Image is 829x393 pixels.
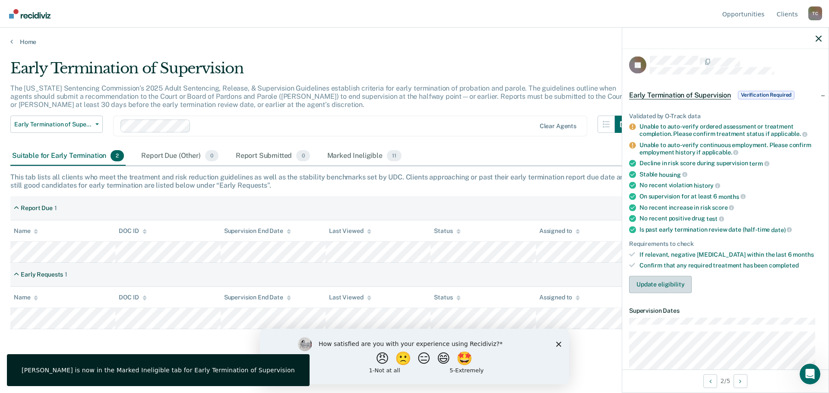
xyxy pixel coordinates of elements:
[629,276,692,293] button: Update eligibility
[639,192,822,200] div: On supervision for at least 6
[326,147,403,166] div: Marked Ineligible
[793,251,813,258] span: months
[639,215,822,223] div: No recent positive drug
[629,112,822,119] div: Validated by O-Track data
[622,81,829,109] div: Early Termination of SupervisionVerification Required
[14,227,38,235] div: Name
[434,294,460,301] div: Status
[808,6,822,20] div: T C
[14,294,38,301] div: Name
[387,150,402,161] span: 11
[119,227,146,235] div: DOC ID
[629,240,822,248] div: Requirements to check
[329,294,371,301] div: Last Viewed
[10,173,819,189] div: This tab lists all clients who meet the treatment and risk reduction guidelines as well as the st...
[639,261,822,269] div: Confirm that any required treatment has been
[749,160,769,167] span: term
[639,251,822,258] div: If relevant, negative [MEDICAL_DATA] within the last 6
[771,226,792,233] span: date)
[111,150,124,161] span: 2
[10,147,126,166] div: Suitable for Early Termination
[296,150,310,161] span: 0
[639,226,822,233] div: Is past early termination review date (half-time
[540,123,576,130] div: Clear agents
[706,215,724,222] span: test
[639,170,822,178] div: Stable
[629,91,731,99] span: Early Termination of Supervision
[65,271,67,278] div: 1
[769,261,799,268] span: completed
[659,171,687,178] span: housing
[260,329,569,384] iframe: Survey by Kim from Recidiviz
[119,294,146,301] div: DOC ID
[712,204,734,211] span: score
[329,227,371,235] div: Last Viewed
[234,147,312,166] div: Report Submitted
[539,294,580,301] div: Assigned to
[22,366,295,374] div: [PERSON_NAME] is now in the Marked Ineligible tab for Early Termination of Supervision
[639,123,822,138] div: Unable to auto-verify ordered assessment or treatment completion. Please confirm treatment status...
[694,182,720,189] span: history
[738,91,794,99] span: Verification Required
[718,193,746,200] span: months
[139,147,220,166] div: Report Due (Other)
[639,182,822,189] div: No recent violation
[14,121,92,128] span: Early Termination of Supervision
[539,227,580,235] div: Assigned to
[639,141,822,156] div: Unable to auto-verify continuous employment. Please confirm employment history if applicable.
[205,150,218,161] span: 0
[10,38,819,46] a: Home
[10,60,632,84] div: Early Termination of Supervision
[9,9,51,19] img: Recidiviz
[703,374,717,388] button: Previous Opportunity
[54,204,57,212] div: 1
[734,374,747,388] button: Next Opportunity
[800,364,820,384] iframe: Intercom live chat
[622,369,829,392] div: 2 / 5
[639,160,822,167] div: Decline in risk score during supervision
[10,84,625,109] p: The [US_STATE] Sentencing Commission’s 2025 Adult Sentencing, Release, & Supervision Guidelines e...
[434,227,460,235] div: Status
[808,6,822,20] button: Profile dropdown button
[21,204,53,212] div: Report Due
[21,271,63,278] div: Early Requests
[639,204,822,211] div: No recent increase in risk
[629,307,822,314] dt: Supervision Dates
[224,227,291,235] div: Supervision End Date
[224,294,291,301] div: Supervision End Date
